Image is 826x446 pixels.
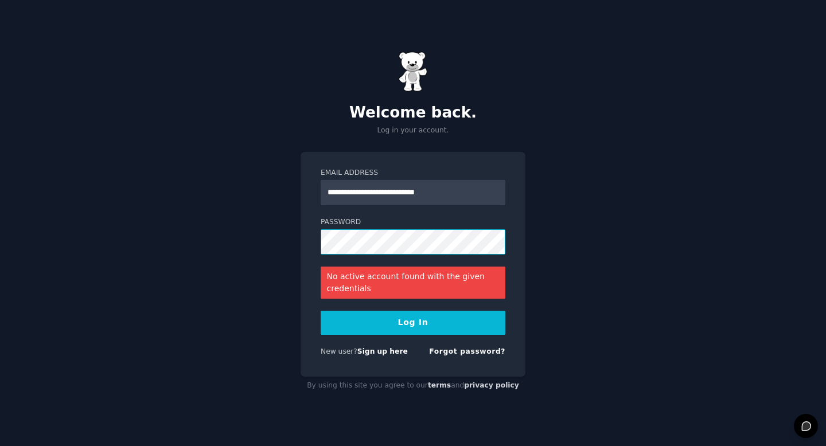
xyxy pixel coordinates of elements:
[321,347,357,355] span: New user?
[428,381,451,389] a: terms
[321,217,505,228] label: Password
[301,126,525,136] p: Log in your account.
[429,347,505,355] a: Forgot password?
[399,52,427,92] img: Gummy Bear
[357,347,408,355] a: Sign up here
[301,104,525,122] h2: Welcome back.
[321,168,505,178] label: Email Address
[321,311,505,335] button: Log In
[301,377,525,395] div: By using this site you agree to our and
[464,381,519,389] a: privacy policy
[321,267,505,299] div: No active account found with the given credentials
